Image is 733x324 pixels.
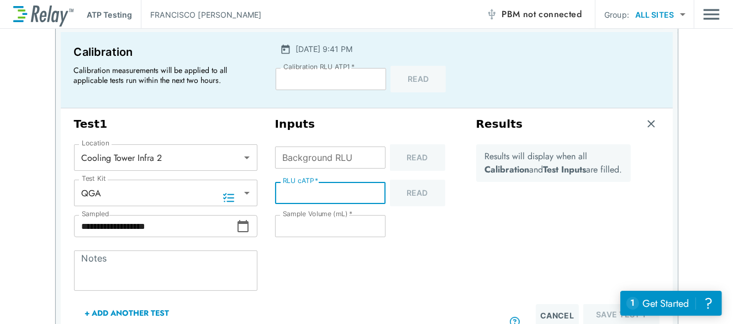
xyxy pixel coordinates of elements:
h3: Results [476,117,523,131]
img: Calender Icon [280,44,291,55]
div: QGA [74,182,257,204]
p: Calibration [74,43,256,61]
span: PBM [502,7,582,22]
p: [DATE] 9:41 PM [296,43,352,55]
p: ATP Testing [87,9,132,20]
img: Remove [646,118,657,129]
label: Calibration RLU ATP1 [283,63,355,71]
label: Sampled [82,210,109,218]
button: PBM not connected [482,3,586,25]
p: Group: [604,9,629,20]
div: Cooling Tower Infra 2 [74,147,257,169]
h3: Inputs [275,117,458,131]
p: Results will display when all and are filled. [484,150,622,176]
h3: Test 1 [74,117,257,131]
label: Sample Volume (mL) [283,210,352,218]
img: Offline Icon [486,9,497,20]
span: not connected [523,8,582,20]
img: LuminUltra Relay [13,3,73,27]
b: Calibration [484,163,529,176]
label: Location [82,139,109,147]
label: Test Kit [82,175,106,182]
label: RLU cATP [283,177,319,185]
b: Test Inputs [543,163,586,176]
input: Choose date, selected date is Sep 29, 2025 [74,215,236,237]
img: Drawer Icon [703,4,720,25]
p: FRANCISCO [PERSON_NAME] [150,9,261,20]
button: Main menu [703,4,720,25]
p: Calibration measurements will be applied to all applicable tests run within the next two hours. [74,65,251,85]
iframe: Resource center [620,291,722,316]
